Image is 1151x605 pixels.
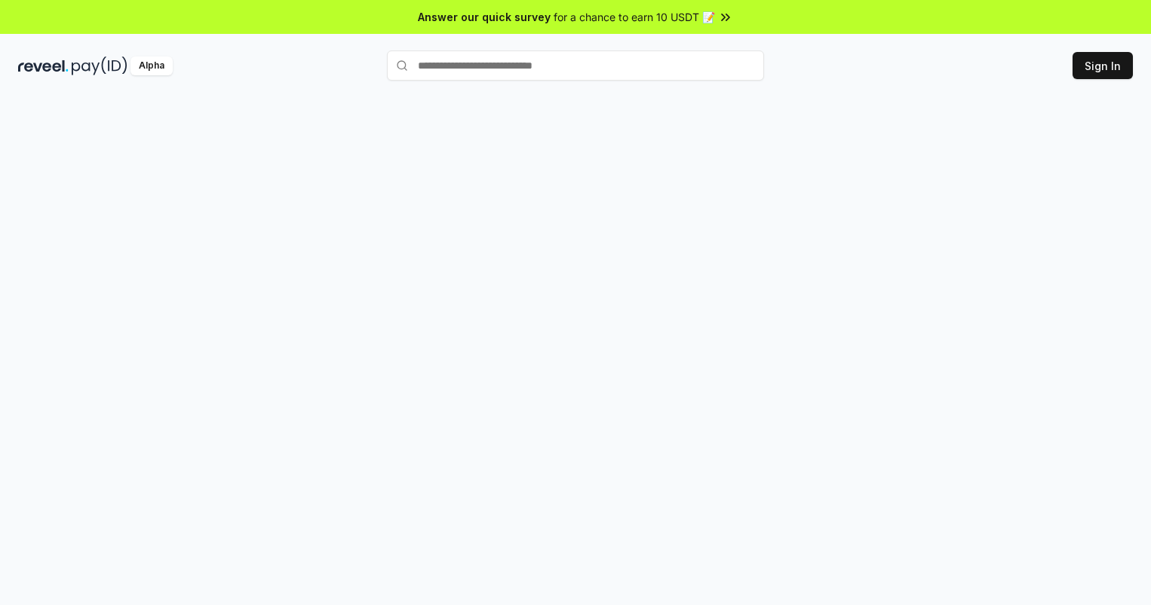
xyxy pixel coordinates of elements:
button: Sign In [1073,52,1133,79]
img: reveel_dark [18,57,69,75]
span: for a chance to earn 10 USDT 📝 [554,9,715,25]
div: Alpha [130,57,173,75]
span: Answer our quick survey [418,9,551,25]
img: pay_id [72,57,127,75]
